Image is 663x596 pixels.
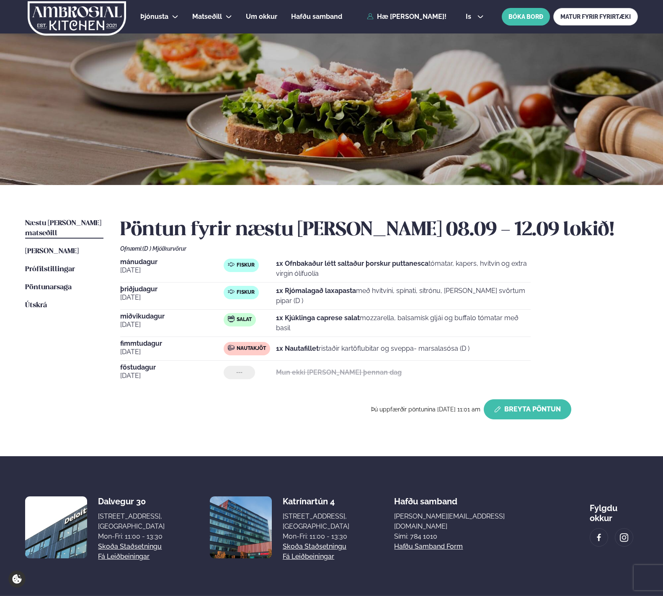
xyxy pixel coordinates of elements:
[276,344,470,354] p: ristaðir kartöflubitar og sveppa- marsalasósa (D )
[502,8,550,26] button: BÓKA BORÐ
[98,511,165,532] div: [STREET_ADDRESS], [GEOGRAPHIC_DATA]
[594,533,604,542] img: image alt
[394,542,463,552] a: Hafðu samband form
[394,532,544,542] p: Sími: 784 1010
[246,12,277,22] a: Um okkur
[8,570,26,588] a: Cookie settings
[120,313,224,320] span: miðvikudagur
[590,529,608,546] a: image alt
[237,262,255,269] span: Fiskur
[25,283,72,293] a: Pöntunarsaga
[210,496,272,558] img: image alt
[25,218,103,239] a: Næstu [PERSON_NAME] matseðill
[192,12,222,22] a: Matseðill
[237,289,255,296] span: Fiskur
[276,286,531,306] p: með hvítvíni, spínati, sítrónu, [PERSON_NAME] svörtum pipar (D )
[25,284,72,291] span: Pöntunarsaga
[25,247,79,257] a: [PERSON_NAME]
[276,314,360,322] strong: 1x Kjúklinga caprese salat
[25,496,87,558] img: image alt
[25,266,75,273] span: Prófílstillingar
[120,245,638,252] div: Ofnæmi:
[276,344,319,352] strong: 1x Nautafillet
[590,496,638,523] div: Fylgdu okkur
[25,265,75,275] a: Prófílstillingar
[228,261,235,268] img: fish.svg
[246,13,277,21] span: Um okkur
[228,344,235,351] img: beef.svg
[98,496,165,506] div: Dalvegur 30
[120,364,224,371] span: föstudagur
[25,220,101,237] span: Næstu [PERSON_NAME] matseðill
[120,293,224,303] span: [DATE]
[98,532,165,542] div: Mon-Fri: 11:00 - 13:30
[484,399,571,419] button: Breyta Pöntun
[367,13,446,21] a: Hæ [PERSON_NAME]!
[25,248,79,255] span: [PERSON_NAME]
[553,8,638,26] a: MATUR FYRIR FYRIRTÆKI
[237,345,266,352] span: Nautakjöt
[120,320,224,330] span: [DATE]
[120,286,224,293] span: þriðjudagur
[459,13,490,20] button: is
[25,301,47,311] a: Útskrá
[228,288,235,295] img: fish.svg
[291,12,342,22] a: Hafðu samband
[283,511,349,532] div: [STREET_ADDRESS], [GEOGRAPHIC_DATA]
[228,316,235,322] img: salad.svg
[276,368,402,376] strong: Mun ekki [PERSON_NAME] þennan dag
[140,12,168,22] a: Þjónusta
[466,13,474,20] span: is
[394,511,544,532] a: [PERSON_NAME][EMAIL_ADDRESS][DOMAIN_NAME]
[276,259,531,279] p: tómatar, kapers, hvítvín og extra virgin ólífuolía
[276,287,356,295] strong: 1x Rjómalagað laxapasta
[140,13,168,21] span: Þjónusta
[615,529,633,546] a: image alt
[291,13,342,21] span: Hafðu samband
[27,1,127,36] img: logo
[25,302,47,309] span: Útskrá
[371,406,480,413] span: Þú uppfærðir pöntunina [DATE] 11:01 am
[283,532,349,542] div: Mon-Fri: 11:00 - 13:30
[120,265,224,275] span: [DATE]
[120,218,638,242] h2: Pöntun fyrir næstu [PERSON_NAME] 08.09 - 12.09 lokið!
[192,13,222,21] span: Matseðill
[619,533,629,542] img: image alt
[120,371,224,381] span: [DATE]
[236,369,242,376] span: ---
[283,496,349,506] div: Katrínartún 4
[120,340,224,347] span: fimmtudagur
[394,490,457,506] span: Hafðu samband
[98,552,150,562] a: Fá leiðbeiningar
[283,542,346,552] a: Skoða staðsetningu
[142,245,186,252] span: (D ) Mjólkurvörur
[120,347,224,357] span: [DATE]
[276,259,428,267] strong: 1x Ofnbakaður létt saltaður þorskur puttanesca
[283,552,334,562] a: Fá leiðbeiningar
[120,259,224,265] span: mánudagur
[98,542,162,552] a: Skoða staðsetningu
[237,316,252,323] span: Salat
[276,313,531,333] p: mozzarella, balsamísk gljái og buffalo tómatar með basil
